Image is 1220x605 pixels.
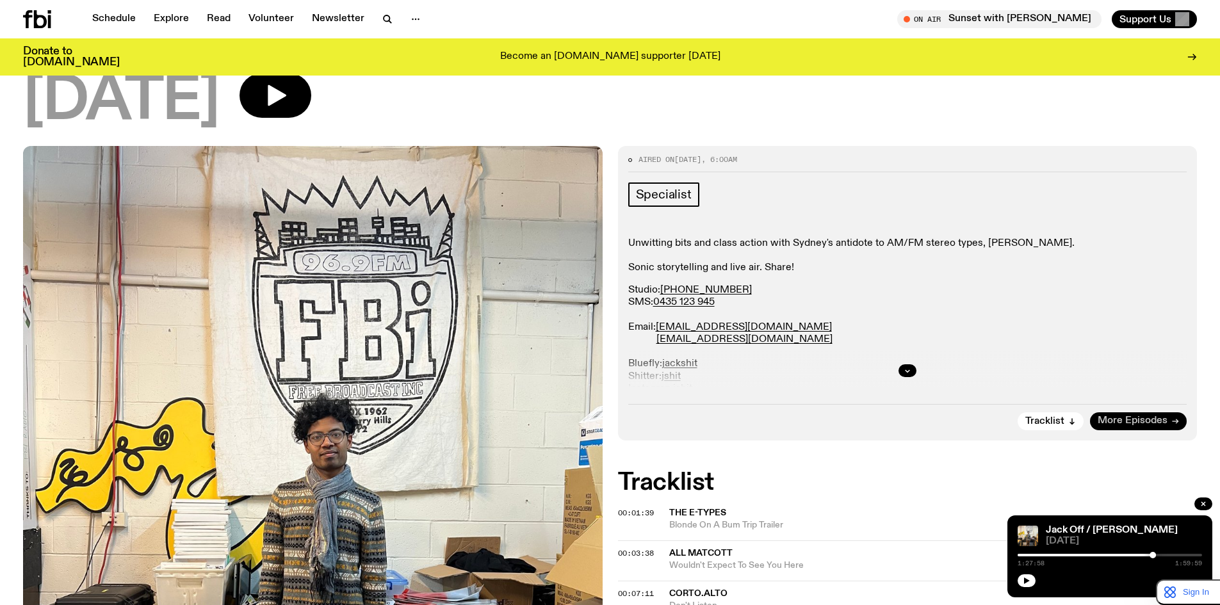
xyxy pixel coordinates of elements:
a: Volunteer [241,10,302,28]
button: On AirSunset with [PERSON_NAME] [897,10,1102,28]
span: 00:07:11 [618,588,654,599]
span: , 6:00am [701,154,737,165]
span: Blonde On A Bum Trip Trailer [669,519,1198,531]
button: 00:03:38 [618,550,654,557]
span: [DATE] [23,73,219,131]
h2: Tracklist [618,471,1198,494]
span: 1:27:58 [1018,560,1045,567]
span: Tracklist [1025,416,1064,426]
a: Jack Off / [PERSON_NAME] [1046,525,1178,535]
a: Specialist [628,182,699,207]
span: Aired on [638,154,674,165]
span: More Episodes [1098,416,1167,426]
span: Wouldn't Expect To See You Here [669,560,1086,572]
p: Unwitting bits and class action with Sydney's antidote to AM/FM stereo types, [PERSON_NAME]. Soni... [628,238,1187,275]
a: Newsletter [304,10,372,28]
span: 1:59:59 [1175,560,1202,567]
button: Tracklist [1018,412,1084,430]
span: [DATE] [674,154,701,165]
span: [DATE] [1046,536,1202,546]
span: 00:01:39 [618,508,654,518]
a: [EMAIL_ADDRESS][DOMAIN_NAME] [656,322,832,332]
span: corto.alto [669,589,728,598]
a: Read [199,10,238,28]
span: Support Us [1119,13,1171,25]
button: 00:07:11 [618,590,654,597]
a: [EMAIL_ADDRESS][DOMAIN_NAME] [656,334,833,344]
span: 00:03:38 [618,548,654,558]
button: Support Us [1112,10,1197,28]
p: Studio: SMS: Email: Bluefly: Shitter: Instagran: Fakebook: Home: [628,284,1187,432]
span: The E-Types [669,508,726,517]
a: Explore [146,10,197,28]
p: Become an [DOMAIN_NAME] supporter [DATE] [500,51,720,63]
a: 0435 123 945 [653,297,715,307]
a: [PHONE_NUMBER] [660,285,752,295]
button: 00:01:39 [618,510,654,517]
span: All Matcott [669,549,733,558]
span: Specialist [636,188,692,202]
a: More Episodes [1090,412,1187,430]
a: Schedule [85,10,143,28]
h3: Donate to [DOMAIN_NAME] [23,46,120,68]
